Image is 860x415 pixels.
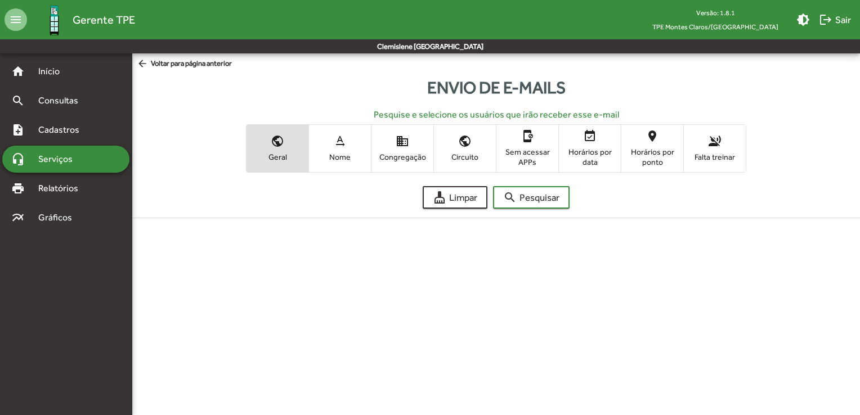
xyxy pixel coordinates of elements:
mat-icon: app_blocking [521,129,534,143]
span: Sair [819,10,851,30]
mat-icon: location_on [646,129,659,143]
button: Sem acessar APPs [496,125,558,172]
span: Voltar para página anterior [137,58,232,70]
mat-icon: brightness_medium [796,13,810,26]
span: Horários por ponto [624,147,680,167]
button: Horários por data [559,125,621,172]
span: Início [32,65,76,78]
div: Envio de e-mails [132,75,860,100]
mat-icon: public [271,134,284,148]
span: Horários por data [562,147,618,167]
mat-icon: event_available [583,129,597,143]
button: Horários por ponto [621,125,683,172]
button: Falta treinar [684,125,746,172]
span: Nome [312,152,368,162]
button: Nome [309,125,371,172]
span: Serviços [32,152,88,166]
span: Sem acessar APPs [499,147,556,167]
mat-icon: print [11,182,25,195]
mat-icon: text_rotation_none [333,134,347,148]
mat-icon: search [503,191,517,204]
span: Circuito [437,152,493,162]
span: Cadastros [32,123,94,137]
mat-icon: note_add [11,123,25,137]
mat-icon: voice_over_off [708,134,722,148]
span: Relatórios [32,182,93,195]
mat-icon: arrow_back [137,58,151,70]
mat-icon: headset_mic [11,152,25,166]
span: Limpar [433,187,477,207]
mat-icon: public [458,134,472,148]
mat-icon: multiline_chart [11,211,25,224]
button: Geral [247,125,308,172]
a: Gerente TPE [27,2,135,38]
div: Versão: 1.8.1 [643,6,787,20]
span: Consultas [32,94,93,107]
mat-icon: home [11,65,25,78]
span: Pesquisar [503,187,559,207]
span: Congregação [374,152,431,162]
img: Logo [36,2,73,38]
span: TPE Montes Claros/[GEOGRAPHIC_DATA] [643,20,787,34]
button: Circuito [434,125,496,172]
span: Gráficos [32,211,87,224]
mat-icon: cleaning_services [433,191,446,204]
button: Pesquisar [493,186,570,209]
span: Gerente TPE [73,11,135,29]
button: Sair [814,10,855,30]
span: Geral [249,152,306,162]
mat-icon: domain [396,134,409,148]
h6: Pesquise e selecione os usuários que irão receber esse e-mail [141,109,851,120]
span: Falta treinar [687,152,743,162]
button: Limpar [423,186,487,209]
mat-icon: menu [5,8,27,31]
mat-icon: logout [819,13,832,26]
mat-icon: search [11,94,25,107]
button: Congregação [371,125,433,172]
